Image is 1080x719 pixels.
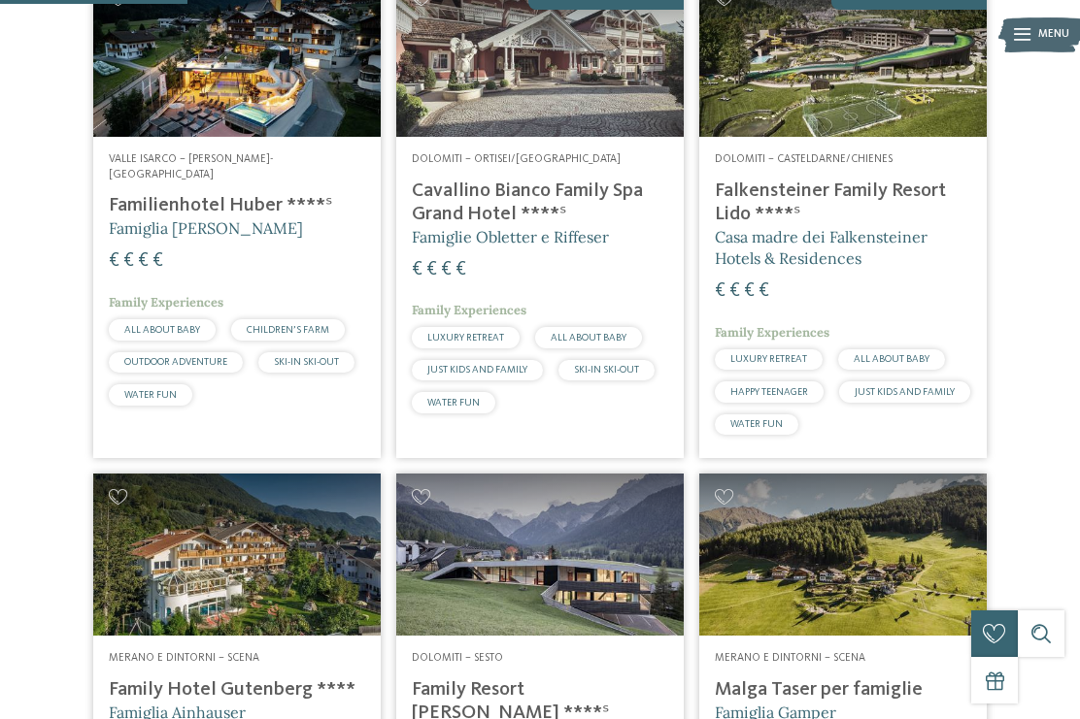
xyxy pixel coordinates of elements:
[730,354,807,364] span: LUXURY RETREAT
[427,365,527,375] span: JUST KIDS AND FAMILY
[396,474,684,635] img: Family Resort Rainer ****ˢ
[715,324,829,341] span: Family Experiences
[715,281,726,301] span: €
[109,251,119,271] span: €
[124,357,227,367] span: OUTDOOR ADVENTURE
[412,260,422,279] span: €
[551,333,626,343] span: ALL ABOUT BABY
[152,251,163,271] span: €
[729,281,740,301] span: €
[730,419,783,429] span: WATER FUN
[699,474,987,635] img: Cercate un hotel per famiglie? Qui troverete solo i migliori!
[138,251,149,271] span: €
[456,260,466,279] span: €
[109,218,303,238] span: Famiglia [PERSON_NAME]
[715,227,928,268] span: Casa madre dei Falkensteiner Hotels & Residences
[109,652,259,664] span: Merano e dintorni – Scena
[574,365,639,375] span: SKI-IN SKI-OUT
[124,390,177,400] span: WATER FUN
[412,652,503,664] span: Dolomiti – Sesto
[427,398,480,408] span: WATER FUN
[715,652,865,664] span: Merano e dintorni – Scena
[109,194,365,217] h4: Familienhotel Huber ****ˢ
[412,302,526,318] span: Family Experiences
[247,325,329,335] span: CHILDREN’S FARM
[109,678,365,702] h4: Family Hotel Gutenberg ****
[744,281,755,301] span: €
[427,333,504,343] span: LUXURY RETREAT
[759,281,769,301] span: €
[715,678,971,702] h4: Malga Taser per famiglie
[412,153,621,165] span: Dolomiti – Ortisei/[GEOGRAPHIC_DATA]
[109,153,273,180] span: Valle Isarco – [PERSON_NAME]-[GEOGRAPHIC_DATA]
[715,180,971,226] h4: Falkensteiner Family Resort Lido ****ˢ
[109,294,223,310] span: Family Experiences
[855,387,955,397] span: JUST KIDS AND FAMILY
[715,153,893,165] span: Dolomiti – Casteldarne/Chienes
[274,357,339,367] span: SKI-IN SKI-OUT
[124,325,200,335] span: ALL ABOUT BABY
[123,251,134,271] span: €
[441,260,452,279] span: €
[93,474,381,635] img: Family Hotel Gutenberg ****
[412,180,668,226] h4: Cavallino Bianco Family Spa Grand Hotel ****ˢ
[426,260,437,279] span: €
[412,227,609,246] span: Famiglie Obletter e Riffeser
[854,354,929,364] span: ALL ABOUT BABY
[730,387,808,397] span: HAPPY TEENAGER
